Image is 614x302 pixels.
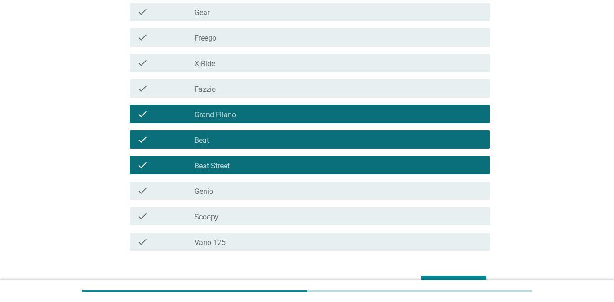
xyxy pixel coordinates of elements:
[137,185,148,196] i: check
[429,278,479,289] div: Selanjutnya
[194,85,216,94] label: Fazzio
[137,160,148,171] i: check
[421,276,486,292] button: Selanjutnya
[137,83,148,94] i: check
[137,57,148,68] i: check
[137,211,148,222] i: check
[137,134,148,145] i: check
[194,8,210,17] label: Gear
[137,32,148,43] i: check
[194,161,230,171] label: Beat Street
[137,6,148,17] i: check
[194,213,219,222] label: Scoopy
[194,136,209,145] label: Beat
[194,187,213,196] label: Genio
[194,238,226,247] label: Vario 125
[137,236,148,247] i: check
[194,34,216,43] label: Freego
[194,59,215,68] label: X-Ride
[137,109,148,120] i: check
[194,110,236,120] label: Grand Filano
